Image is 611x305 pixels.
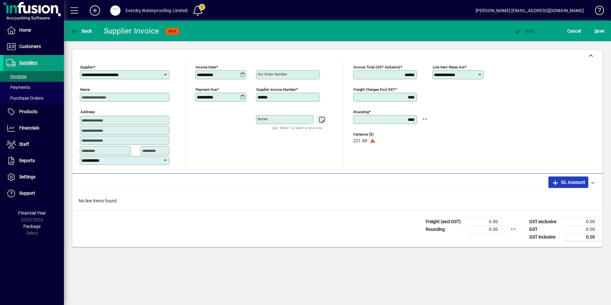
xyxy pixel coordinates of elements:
td: 0.00 [564,218,603,225]
span: Payments [6,85,30,90]
a: Support [3,185,64,201]
button: Profile [105,5,126,16]
span: P [525,28,528,34]
span: Settings [19,174,35,179]
span: Back [71,28,92,34]
span: NEW [168,29,176,33]
a: Home [3,22,64,38]
td: GST exclusive [526,218,564,225]
span: Cancel [567,26,581,36]
td: 0.00 [467,225,506,233]
mat-label: Rounding [353,110,369,114]
span: Reports [19,158,35,163]
mat-label: Invoice date [196,65,216,69]
span: Financial Year [18,210,46,215]
span: ave [594,26,604,36]
div: Supplier Invoice [104,26,159,36]
mat-label: Freight charges excl GST [353,87,395,92]
button: Post [512,25,536,37]
td: 0.00 [467,218,506,225]
span: Home [19,27,31,33]
mat-label: Invoice Total (GST inclusive) [353,65,400,69]
div: [PERSON_NAME] [EMAIL_ADDRESS][DOMAIN_NAME] [476,5,584,16]
mat-label: Our order number [258,72,287,76]
mat-label: Supplier [80,65,93,69]
td: Freight (excl GST) [422,218,467,225]
mat-label: Name [80,87,90,92]
span: S [594,28,597,34]
td: GST inclusive [526,233,564,241]
td: 0.00 [564,233,603,241]
td: 0.00 [564,225,603,233]
span: GL Account [552,177,585,187]
a: Knowledge Base [590,1,603,22]
div: No line items found [72,191,603,211]
span: Customers [19,44,41,49]
a: Reports [3,153,64,169]
a: Purchase Orders [3,93,64,104]
a: Invoices [3,71,64,82]
button: Back [69,25,94,37]
mat-label: Supplier invoice number [256,87,296,92]
span: Variance ($) [353,132,391,137]
app-page-header-button: Back [64,25,99,37]
a: Payments [3,82,64,93]
a: Financials [3,120,64,136]
a: Settings [3,169,64,185]
div: Everdry Waterproofing Limited [126,5,188,16]
button: Add [85,5,105,16]
mat-hint: Use 'Enter' to start a new line [272,124,322,131]
span: ost [514,28,535,34]
span: Suppliers [19,60,37,65]
mat-label: Payment due [196,87,217,92]
span: Products [19,109,37,114]
span: Purchase Orders [6,96,43,101]
button: Cancel [566,25,583,37]
td: Rounding [422,225,467,233]
mat-label: Line item rates are [433,65,465,69]
a: Products [3,104,64,120]
span: Invoices [6,74,27,79]
span: Support [19,191,35,196]
a: Staff [3,137,64,152]
td: GST [526,225,564,233]
a: Customers [3,39,64,55]
mat-label: Notes [258,117,267,121]
span: Financials [19,125,39,130]
span: Staff [19,142,29,147]
button: Save [593,25,606,37]
span: Package [23,224,41,229]
button: GL Account [548,176,588,188]
span: 221.49 [353,138,367,144]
